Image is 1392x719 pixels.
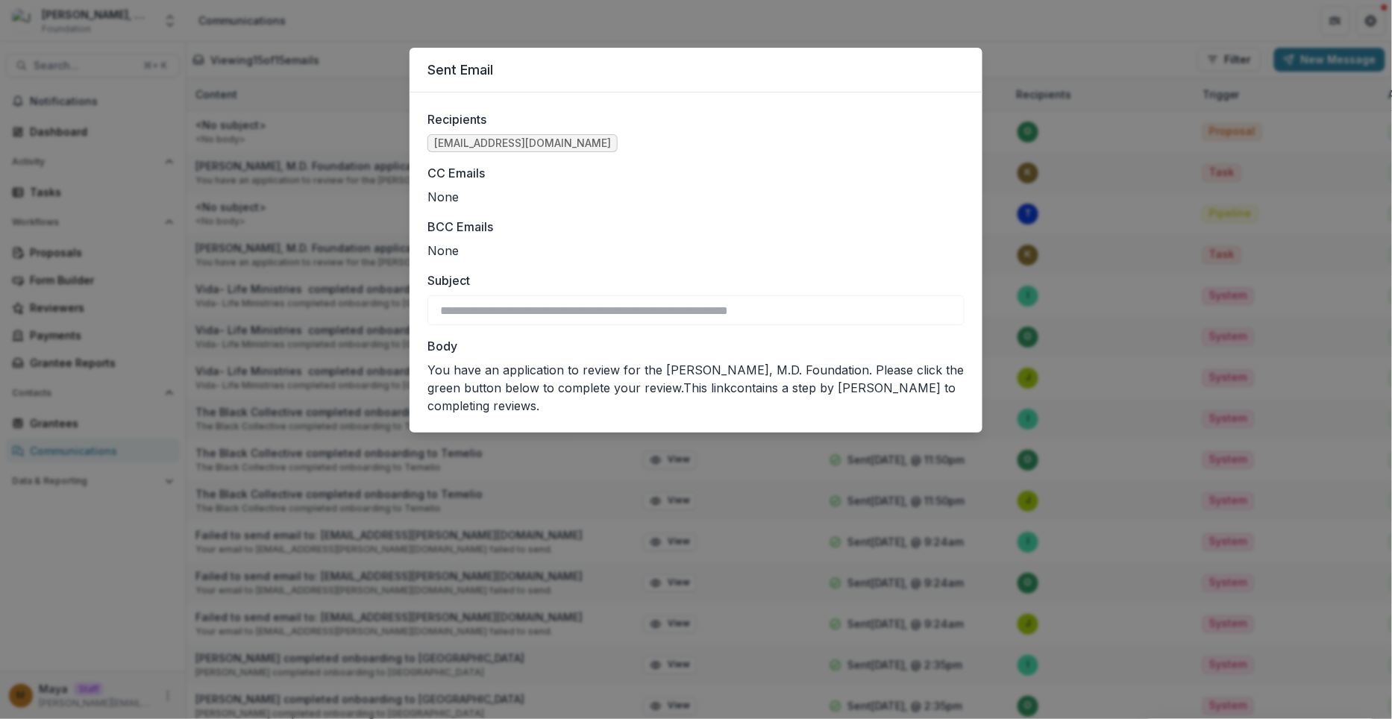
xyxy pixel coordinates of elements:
[683,380,730,395] a: This link
[434,137,611,150] span: [EMAIL_ADDRESS][DOMAIN_NAME]
[427,337,956,355] label: Body
[427,361,965,415] p: You have an application to review for the [PERSON_NAME], M.D. Foundation. Please click the green ...
[427,188,965,206] ul: None
[427,110,956,128] label: Recipients
[427,218,956,236] label: BCC Emails
[427,164,956,182] label: CC Emails
[427,242,965,260] ul: None
[427,271,956,289] label: Subject
[410,48,982,92] header: Sent Email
